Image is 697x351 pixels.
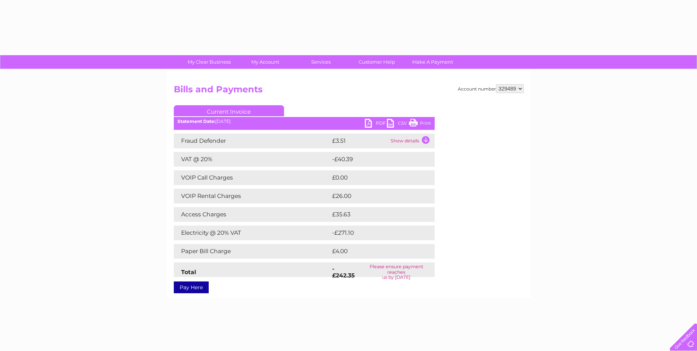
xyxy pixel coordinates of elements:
[174,244,330,259] td: Paper Bill Charge
[330,226,421,240] td: -£271.10
[402,55,463,69] a: Make A Payment
[409,119,431,130] a: Print
[330,189,420,203] td: £26.00
[174,189,330,203] td: VOIP Rental Charges
[330,244,418,259] td: £4.00
[174,170,330,185] td: VOIP Call Charges
[332,265,355,279] strong: -£242.35
[177,118,215,124] b: Statement Date:
[389,134,435,148] td: Show details
[458,84,524,93] div: Account number
[235,55,295,69] a: My Account
[358,262,434,282] td: Please ensure payment reaches us by [DATE]
[174,105,284,116] a: Current Invoice
[330,207,420,222] td: £35.63
[179,55,240,69] a: My Clear Business
[174,84,524,98] h2: Bills and Payments
[346,55,407,69] a: Customer Help
[174,134,330,148] td: Fraud Defender
[330,134,389,148] td: £3.51
[330,170,418,185] td: £0.00
[174,152,330,167] td: VAT @ 20%
[387,119,409,130] a: CSV
[181,269,196,276] strong: Total
[174,226,330,240] td: Electricity @ 20% VAT
[174,119,435,124] div: [DATE]
[365,119,387,130] a: PDF
[174,281,209,293] a: Pay Here
[330,152,421,167] td: -£40.39
[174,207,330,222] td: Access Charges
[291,55,351,69] a: Services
